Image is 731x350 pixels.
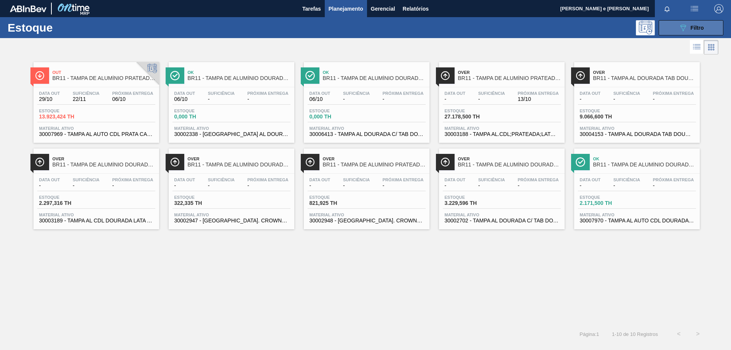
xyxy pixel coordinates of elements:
span: 30006413 - TAMPA AL DOURADA C/ TAB DOURADO ARDAGH [310,131,424,137]
span: Suficiência [73,177,99,182]
span: - [112,183,153,189]
span: Gerencial [371,4,395,13]
span: Material ativo [580,213,694,217]
span: BR11 - TAMPA DE ALUMÍNIO DOURADA BALL CDL [53,162,155,168]
span: Suficiência [613,91,640,96]
span: Ok [188,70,290,75]
span: Data out [445,91,466,96]
span: 0,000 TH [310,114,363,120]
span: Data out [39,91,60,96]
span: Estoque [580,109,633,113]
span: 13/10 [518,96,559,102]
img: userActions [690,4,699,13]
span: 2.297,316 TH [39,200,93,206]
span: - [445,96,466,102]
span: 06/10 [174,96,195,102]
span: - [518,183,559,189]
span: Suficiência [208,177,235,182]
span: Estoque [445,195,498,200]
span: BR11 - TAMPA DE ALUMÍNIO PRATEADA CANPACK CDL [53,75,155,81]
span: Próxima Entrega [112,91,153,96]
a: ÍconeOverBR11 - TAMPA DE ALUMÍNIO DOURADA CROWN ISEData out-Suficiência-Próxima Entrega-Estoque32... [163,143,298,229]
span: - [343,96,370,102]
img: Ícone [170,157,180,167]
span: Data out [580,91,601,96]
span: 3.229,596 TH [445,200,498,206]
span: - [73,183,99,189]
span: Estoque [174,109,228,113]
a: ÍconeOutBR11 - TAMPA DE ALUMÍNIO PRATEADA CANPACK CDLData out29/10Suficiência22/11Próxima Entrega... [28,56,163,143]
img: Ícone [576,71,585,80]
span: BR11 - TAMPA DE ALUMÍNIO DOURADA TAB DOURADO CROWN [188,75,290,81]
span: - [653,96,694,102]
span: Suficiência [343,177,370,182]
span: - [343,183,370,189]
span: - [653,183,694,189]
span: - [247,183,289,189]
span: Material ativo [39,126,153,131]
span: 30002338 - TAMPA AL DOURADA TAB DOUR AUTO ISE [174,131,289,137]
span: Data out [310,91,330,96]
span: 821,925 TH [310,200,363,206]
a: ÍconeOverBR11 - TAMPA DE ALUMÍNIO PRATEADA CROWN ISEData out-Suficiência-Próxima Entrega-Estoque8... [298,143,433,229]
span: Estoque [445,109,498,113]
span: Estoque [174,195,228,200]
span: BR11 - TAMPA DE ALUMÍNIO DOURADA CROWN ISE [188,162,290,168]
span: Próxima Entrega [383,91,424,96]
span: Data out [39,177,60,182]
span: Próxima Entrega [112,177,153,182]
span: Data out [174,177,195,182]
span: 22/11 [73,96,99,102]
span: 06/10 [310,96,330,102]
img: Ícone [441,71,450,80]
span: 29/10 [39,96,60,102]
button: Filtro [659,20,723,35]
div: Visão em Lista [690,40,704,54]
span: Próxima Entrega [383,177,424,182]
span: 0,000 TH [174,114,228,120]
span: 06/10 [112,96,153,102]
span: BR11 - TAMPA AL DOURADA TAB DOURADA CANPACK CDL [593,75,696,81]
span: 9.066,600 TH [580,114,633,120]
span: 30002948 - TAMPA AL. CROWN; PRATA; ISE [310,218,424,224]
span: Material ativo [310,126,424,131]
span: Over [593,70,696,75]
span: Página : 1 [579,331,599,337]
span: - [174,183,195,189]
img: Ícone [576,157,585,167]
a: ÍconeOverBR11 - TAMPA DE ALUMÍNIO PRATEADA BALL CDLData out-Suficiência-Próxima Entrega13/10Estoq... [433,56,568,143]
span: - [580,183,601,189]
span: 30003189 - TAMPA AL CDL DOURADA LATA AUTOMATICA [39,218,153,224]
span: Suficiência [208,91,235,96]
span: BR11 - TAMPA DE ALUMÍNIO DOURADA TAB DOURADO [458,162,561,168]
span: Planejamento [329,4,363,13]
span: Over [458,157,561,161]
span: Over [53,157,155,161]
span: - [478,183,505,189]
span: 30007969 - TAMPA AL AUTO CDL PRATA CANPACK [39,131,153,137]
span: 30003188 - TAMPA AL.CDL;PRATEADA;LATA-AUTOMATICA; [445,131,559,137]
span: - [310,183,330,189]
span: 27.178,500 TH [445,114,498,120]
span: - [383,183,424,189]
div: Pogramando: nenhum usuário selecionado [636,20,655,35]
span: 322,335 TH [174,200,228,206]
span: - [613,183,640,189]
span: Estoque [310,109,363,113]
span: Material ativo [39,213,153,217]
span: 2.171,500 TH [580,200,633,206]
span: Filtro [691,25,704,31]
span: Estoque [310,195,363,200]
span: Material ativo [310,213,424,217]
span: - [39,183,60,189]
span: Data out [174,91,195,96]
span: Material ativo [580,126,694,131]
span: Próxima Entrega [247,177,289,182]
span: Over [188,157,290,161]
span: - [247,96,289,102]
button: Notificações [655,3,679,14]
span: Próxima Entrega [653,177,694,182]
span: Material ativo [174,213,289,217]
img: Ícone [35,157,45,167]
a: ÍconeOverBR11 - TAMPA AL DOURADA TAB DOURADA CANPACK CDLData out-Suficiência-Próxima Entrega-Esto... [568,56,704,143]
